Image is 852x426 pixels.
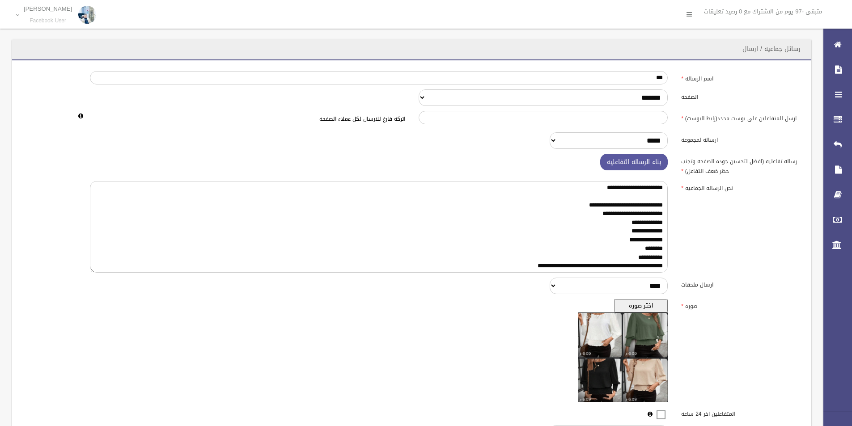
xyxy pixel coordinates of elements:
header: رسائل جماعيه / ارسال [732,40,811,58]
small: Facebook User [24,17,72,24]
label: ارسال ملحقات [674,278,806,290]
label: نص الرساله الجماعيه [674,181,806,194]
button: بناء الرساله التفاعليه [600,154,668,170]
label: المتفاعلين اخر 24 ساعه [674,407,806,419]
label: ارسل للمتفاعلين على بوست محدد(رابط البوست) [674,111,806,123]
img: معاينه الصوره [578,312,668,402]
label: اسم الرساله [674,71,806,84]
label: صوره [674,299,806,312]
button: اختر صوره [614,299,668,312]
label: ارساله لمجموعه [674,132,806,145]
label: رساله تفاعليه (افضل لتحسين جوده الصفحه وتجنب حظر ضعف التفاعل) [674,154,806,176]
h6: اتركه فارغ للارسال لكل عملاء الصفحه [90,116,405,122]
label: الصفحه [674,89,806,102]
p: [PERSON_NAME] [24,5,72,12]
